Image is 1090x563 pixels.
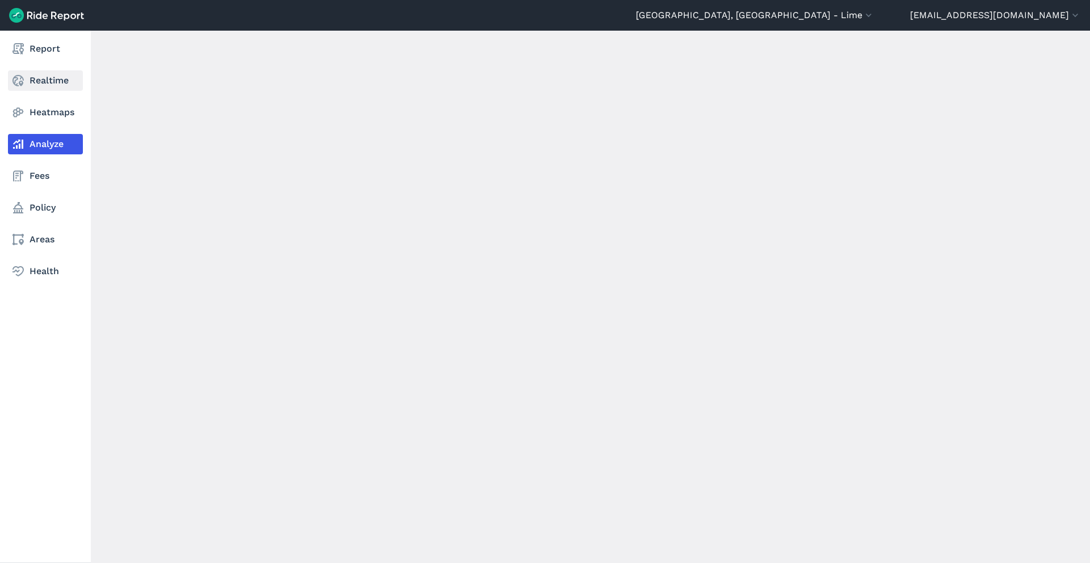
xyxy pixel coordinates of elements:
a: Heatmaps [8,102,83,123]
a: Policy [8,198,83,218]
a: Report [8,39,83,59]
button: [GEOGRAPHIC_DATA], [GEOGRAPHIC_DATA] - Lime [636,9,874,22]
a: Health [8,261,83,281]
a: Realtime [8,70,83,91]
a: Areas [8,229,83,250]
button: [EMAIL_ADDRESS][DOMAIN_NAME] [910,9,1081,22]
img: Ride Report [9,8,84,23]
div: loading [36,31,1090,563]
a: Fees [8,166,83,186]
a: Analyze [8,134,83,154]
